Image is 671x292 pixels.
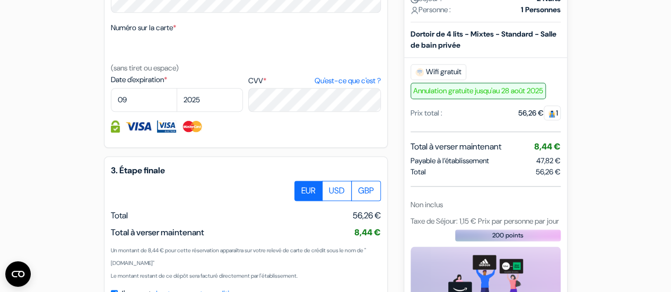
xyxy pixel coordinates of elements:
[111,74,243,85] label: Date d'expiration
[181,120,203,132] img: Master Card
[111,227,204,238] span: Total à verser maintenant
[492,230,524,240] span: 200 points
[536,166,561,177] span: 56,26 €
[351,181,381,201] label: GBP
[111,272,298,279] small: Le montant restant de ce dépôt sera facturé directement par l'établissement.
[411,216,559,225] span: Taxe de Séjour: 1,15 € Prix par personne par jour
[322,181,352,201] label: USD
[411,4,451,15] span: Personne :
[111,165,381,175] h5: 3. Étape finale
[411,82,546,99] span: Annulation gratuite jusqu'au 28 août 2025
[536,155,561,165] span: 47,82 €
[411,166,426,177] span: Total
[314,75,380,86] a: Qu'est-ce que c'est ?
[411,6,419,14] img: user_icon.svg
[111,210,128,221] span: Total
[111,22,176,33] label: Numéro sur la carte
[411,199,561,210] div: Non inclus
[248,75,380,86] label: CVV
[295,181,381,201] div: Basic radio toggle button group
[111,120,120,132] img: Information de carte de crédit entièrement encryptée et sécurisée
[354,227,381,238] span: 8,44 €
[125,120,152,132] img: Visa
[411,64,466,79] span: Wifi gratuit
[294,181,323,201] label: EUR
[111,63,179,73] small: (sans tiret ou espace)
[411,29,556,49] b: Dortoir de 4 lits - Mixtes - Standard - Salle de bain privée
[544,105,561,120] span: 1
[157,120,176,132] img: Visa Electron
[518,107,561,118] div: 56,26 €
[111,247,366,267] small: Un montant de 8,44 € pour cette réservation apparaîtra sur votre relevé de carte de crédit sous l...
[411,155,489,166] span: Payable à l’établissement
[411,107,442,118] div: Prix total :
[548,109,556,117] img: guest.svg
[415,67,424,76] img: free_wifi.svg
[411,140,501,153] span: Total à verser maintenant
[353,209,381,222] span: 56,26 €
[534,140,561,152] span: 8,44 €
[5,261,31,287] button: Ouvrir le widget CMP
[521,4,561,15] strong: 1 Personnes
